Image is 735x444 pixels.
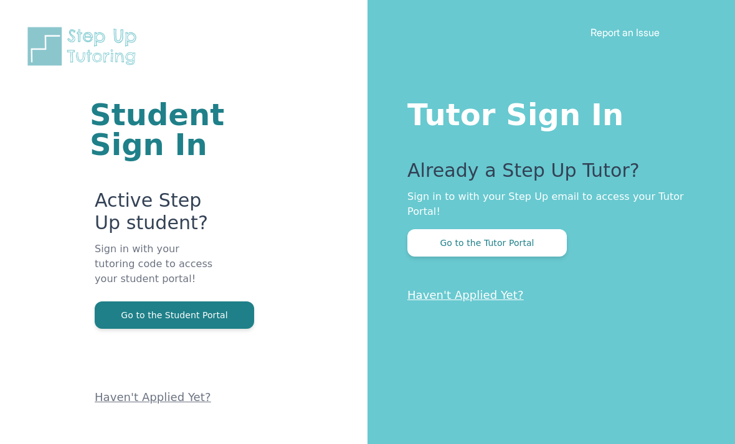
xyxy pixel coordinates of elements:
a: Go to the Student Portal [95,309,254,321]
button: Go to the Tutor Portal [407,229,567,257]
p: Active Step Up student? [95,189,218,242]
p: Sign in to with your Step Up email to access your Tutor Portal! [407,189,685,219]
h1: Student Sign In [90,100,218,159]
a: Report an Issue [590,26,660,39]
a: Haven't Applied Yet? [95,390,211,404]
p: Already a Step Up Tutor? [407,159,685,189]
p: Sign in with your tutoring code to access your student portal! [95,242,218,301]
h1: Tutor Sign In [407,95,685,130]
a: Haven't Applied Yet? [407,288,524,301]
button: Go to the Student Portal [95,301,254,329]
a: Go to the Tutor Portal [407,237,567,248]
img: Step Up Tutoring horizontal logo [25,25,145,68]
